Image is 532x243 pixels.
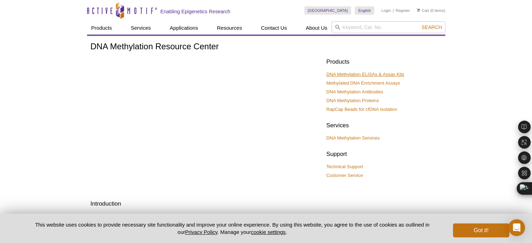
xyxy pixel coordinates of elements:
a: Methylated DNA Enrichment Assays [326,80,400,86]
a: DNA Methylation Services [326,135,380,141]
a: DNA Methylation Antibodies [326,89,383,95]
a: DNA Methylation ELISAs & Assay Kits [326,71,404,78]
a: [GEOGRAPHIC_DATA] [304,6,352,15]
button: Search [419,24,444,30]
a: Technical Support [326,164,363,170]
a: About Us [302,21,332,35]
iframe: [WEBINAR] Anchor-Based Bisulfite Sequencing Determines Genome-Wide DNA Methylation - Dr. Ben Delatte [91,56,321,186]
h2: Support [326,150,442,158]
h2: Products [326,58,442,66]
a: Cart [417,8,429,13]
h2: Services [326,121,442,130]
a: Contact Us [257,21,291,35]
img: Your Cart [417,8,420,12]
p: Since first discovered in bacteria nearly [DATE], DNA methylation has been shown to be a crucial ... [91,213,442,232]
a: Login [381,8,391,13]
li: (0 items) [417,6,445,15]
h2: Enabling Epigenetics Research [161,8,230,15]
a: Applications [165,21,202,35]
button: cookie settings [251,229,285,235]
a: Customer Service [326,172,363,179]
li: | [393,6,394,15]
a: RapCap Beads for cfDNA Isolation [326,106,397,113]
a: Services [127,21,155,35]
a: Register [396,8,410,13]
input: Keyword, Cat. No. [332,21,445,33]
a: Resources [213,21,246,35]
span: Search [421,24,442,30]
a: English [355,6,374,15]
a: DNA Methylation Proteins [326,98,379,104]
button: Got it! [453,223,509,237]
a: Products [87,21,116,35]
h1: DNA Methylation Resource Center [91,42,442,52]
p: This website uses cookies to provide necessary site functionality and improve your online experie... [23,221,442,236]
a: Privacy Policy [185,229,217,235]
div: Open Intercom Messenger [508,219,525,236]
h2: Introduction [91,200,442,208]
